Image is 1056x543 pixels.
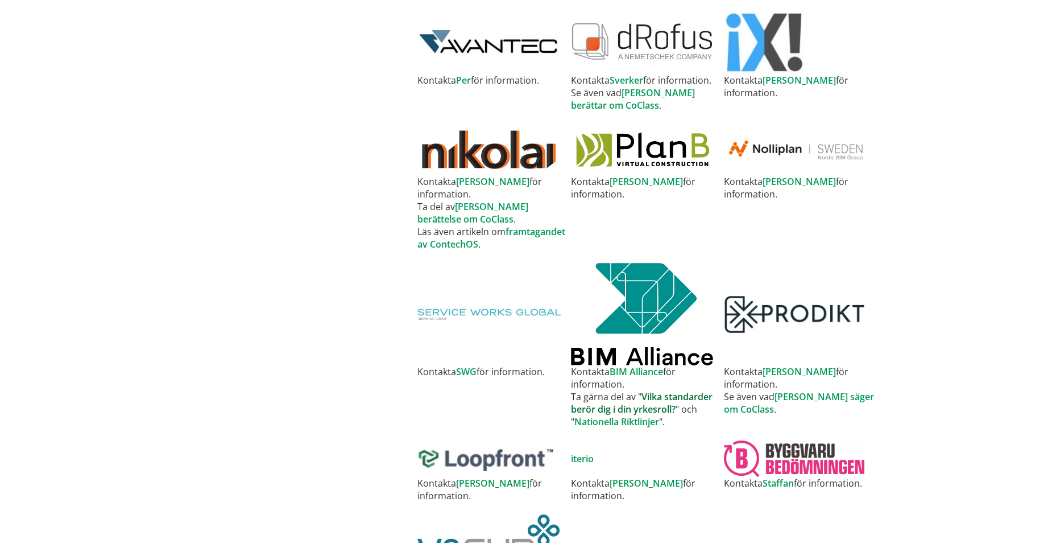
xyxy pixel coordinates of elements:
img: PlanB_logga960.jpg [571,128,715,172]
a: Nationella Riktlinjer [574,416,659,428]
td: Kontakta för information. Ta del av . Läs även artikeln om . [417,175,571,250]
td: Kontakta för information. [571,175,724,250]
td: Kontakta för information. [724,477,877,502]
td: Kontakta för information. Ta gärna del av " " och " ". [571,365,724,428]
a: Nolliplan's webbsida [724,129,877,171]
a: Loopfronts webbsida [417,445,571,472]
a: framtagandet av ContechOS [417,225,565,250]
img: dRofus.JPG [571,20,713,62]
a: PlanB's webbsida [571,128,724,172]
a: iterio [571,452,594,465]
img: BIMAlliance.jpg [571,263,713,365]
a: Sverker [610,74,643,87]
img: Avantec.JPG [417,27,559,56]
a: [PERSON_NAME] berättelse om CoClass [417,200,528,225]
a: SWG's webbsida [417,308,571,320]
a: [PERSON_NAME] berättar om CoClass [571,87,695,112]
a: Nikolai Development's webbsida [417,126,571,174]
img: Loopfront-logga.jpeg [417,445,558,472]
a: [PERSON_NAME] [456,175,529,188]
a: [PERSON_NAME] säger om CoClass [724,390,874,416]
td: Kontakta för information. [417,477,571,502]
a: dRofus's webbsida [571,20,724,62]
a: [PERSON_NAME] [610,175,683,188]
a: Vilka standarder berör dig i din yrkesroll? [571,390,713,416]
td: Kontakta för information. [417,74,571,112]
a: SWG [456,365,477,378]
a: Prodikts webbsida [724,295,877,334]
a: Avantec's webbsida [417,27,571,56]
a: [PERSON_NAME] [456,477,529,489]
td: Kontakta för information. Se även vad . [571,74,724,112]
a: [PERSON_NAME] [610,477,683,489]
a: Staffan [763,477,794,489]
a: Per [456,74,471,87]
a: [PERSON_NAME] [763,175,836,188]
a: BYGGVARUBEDÖMNINGENs webbsida [724,441,877,477]
img: SWG-logga.jpg [417,308,561,320]
td: Kontakta för information. Se även vad . [724,365,877,428]
img: IX_InformationExperience.JPG [724,10,804,73]
img: Byggvarubedmningen-logotyp-CMYK.jpg [724,441,864,477]
a: [PERSON_NAME] [763,74,836,87]
td: Kontakta för information. [724,175,877,250]
img: Nolliplan_logga.jpg [724,129,873,171]
img: NikolaiDevelopmentAB.jpg [417,126,560,174]
td: Kontakta för information. [724,74,877,112]
a: BIM Alliance webbsida [571,263,724,365]
a: BIM Alliance [610,365,663,378]
img: Prodikt_logga.jpg [724,295,865,334]
td: Kontakta för information. [571,477,724,502]
td: Kontakta för information. [417,365,571,428]
a: [PERSON_NAME] [763,365,836,378]
a: IX's webbsida [724,10,877,73]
